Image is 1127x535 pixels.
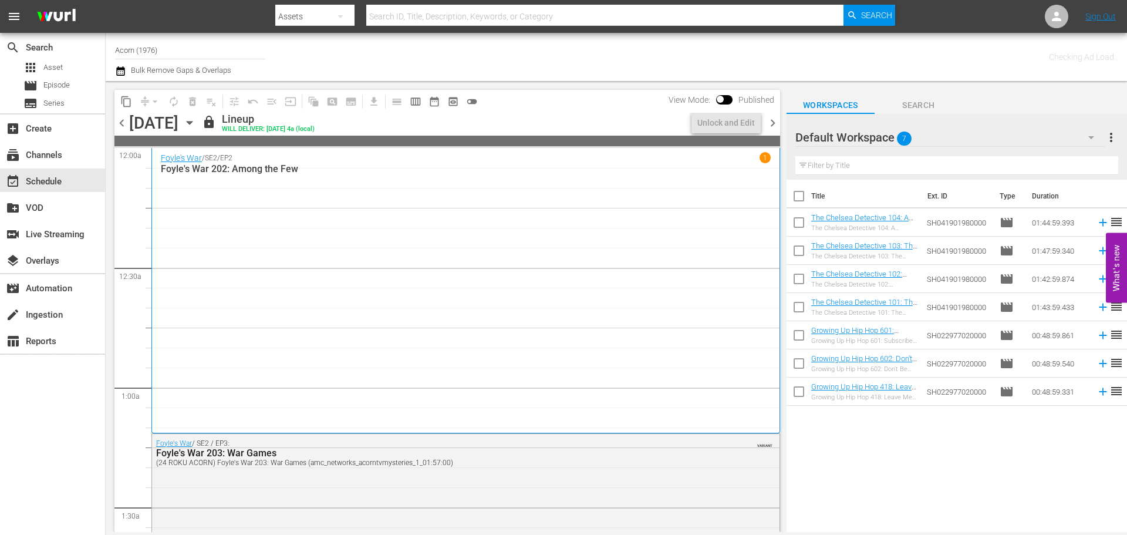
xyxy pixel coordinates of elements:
[6,227,20,241] span: Live Streaming
[1085,12,1116,21] a: Sign Out
[843,5,895,26] button: Search
[161,163,771,174] p: Foyle's War 202: Among the Few
[262,92,281,111] span: Fill episodes with ad slates
[1109,384,1123,398] span: reorder
[861,5,892,26] span: Search
[765,116,780,130] span: chevron_right
[410,96,421,107] span: calendar_view_week_outlined
[6,308,20,322] span: Ingestion
[1096,272,1109,285] svg: Add to Schedule
[136,92,164,111] span: Remove Gaps & Overlaps
[222,113,315,126] div: Lineup
[425,92,444,111] span: Month Calendar View
[323,92,342,111] span: Create Search Block
[811,354,917,381] a: Growing Up Hip Hop 602: Don't Be Salty (Growing Up Hip Hop 602: Don't Be Salty (VARIANT))
[244,92,262,111] span: Revert to Primary Episode
[922,321,995,349] td: SH022977020000
[129,66,231,75] span: Bulk Remove Gaps & Overlaps
[6,254,20,268] span: Overlays
[129,113,178,133] div: [DATE]
[920,180,992,213] th: Ext. ID
[447,96,459,107] span: preview_outlined
[1000,356,1014,371] span: Episode
[1104,123,1118,152] button: more_vert
[1027,237,1092,265] td: 01:47:59.340
[811,326,899,370] a: Growing Up Hip Hop 601: Subscribe or Step Aside (Growing Up Hip Hop 601: Subscribe or Step Aside ...
[6,281,20,295] span: Automation
[1096,357,1109,370] svg: Add to Schedule
[1025,180,1095,213] th: Duration
[205,154,220,162] p: SE2 /
[811,241,917,285] a: The Chelsea Detective 103: The Gentle Giant (The Chelsea Detective 103: The Gentle Giant (amc_net...
[922,378,995,406] td: SH022977020000
[383,90,406,113] span: Day Calendar View
[1106,233,1127,302] button: Open Feedback Widget
[221,90,244,113] span: Customize Events
[6,148,20,162] span: Channels
[300,90,323,113] span: Refresh All Search Blocks
[117,92,136,111] span: Copy Lineup
[1000,272,1014,286] span: Episode
[922,208,995,237] td: SH041901980000
[795,121,1105,154] div: Default Workspace
[1096,329,1109,342] svg: Add to Schedule
[406,92,425,111] span: Week Calendar View
[811,224,917,232] div: The Chelsea Detective 104: A Chelsea Education
[1027,293,1092,321] td: 01:43:59.433
[691,112,761,133] button: Unlock and Edit
[6,174,20,189] span: Schedule
[1109,356,1123,370] span: reorder
[811,270,917,314] a: The Chelsea Detective 102: [PERSON_NAME] (The Chelsea Detective 102: [PERSON_NAME] (amc_networks_...
[1000,300,1014,314] span: movie
[43,97,65,109] span: Series
[1109,300,1123,314] span: reorder
[811,213,916,266] a: The Chelsea Detective 104: A Chelsea Education (The Chelsea Detective 104: A Chelsea Education (a...
[23,60,38,75] span: apps
[922,265,995,293] td: SH041901980000
[1096,385,1109,398] svg: Add to Schedule
[281,92,300,111] span: Update Metadata from Key Asset
[23,96,38,110] span: Series
[156,439,192,447] a: Foyle's War
[663,95,716,105] span: View Mode:
[202,154,205,162] p: /
[156,439,711,467] div: / SE2 / EP3:
[811,393,917,401] div: Growing Up Hip Hop 418: Leave Me Alone
[466,96,478,107] span: toggle_off
[6,41,20,55] span: Search
[360,90,383,113] span: Download as CSV
[875,98,963,113] span: Search
[428,96,440,107] span: date_range_outlined
[164,92,183,111] span: Loop Content
[342,92,360,111] span: Create Series Block
[202,115,216,129] span: lock
[220,154,232,162] p: EP2
[811,337,917,345] div: Growing Up Hip Hop 601: Subscribe or Step Aside
[1027,208,1092,237] td: 01:44:59.393
[811,281,917,288] div: The Chelsea Detective 102: [PERSON_NAME]
[1027,378,1092,406] td: 00:48:59.331
[6,122,20,136] span: Create
[1096,244,1109,257] svg: Add to Schedule
[120,96,132,107] span: content_copy
[28,3,85,31] img: ans4CAIJ8jUAAAAAAAAAAAAAAAAAAAAAAAAgQb4GAAAAAAAAAAAAAAAAAAAAAAAAJMjXAAAAAAAAAAAAAAAAAAAAAAAAgAT5G...
[1027,349,1092,378] td: 00:48:59.540
[697,112,755,133] div: Unlock and Edit
[7,9,21,23] span: menu
[1027,321,1092,349] td: 00:48:59.861
[1000,244,1014,258] span: Episode
[1000,216,1014,230] span: Episode
[811,253,917,260] div: The Chelsea Detective 103: The Gentle Giant
[43,79,70,91] span: Episode
[811,365,917,373] div: Growing Up Hip Hop 602: Don't Be Salty
[757,438,772,447] span: VARIANT
[1027,265,1092,293] td: 01:42:59.874
[811,382,916,418] a: Growing Up Hip Hop 418: Leave Me Alone (Growing Up Hip Hop 418: Leave Me Alone (VARIANT))
[156,447,711,459] div: Foyle's War 203: War Games
[1109,328,1123,342] span: reorder
[787,98,875,113] span: Workspaces
[1096,301,1109,314] svg: Add to Schedule
[993,180,1025,213] th: Type
[897,126,912,151] span: 7
[1049,52,1118,62] span: Checking Ad Load..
